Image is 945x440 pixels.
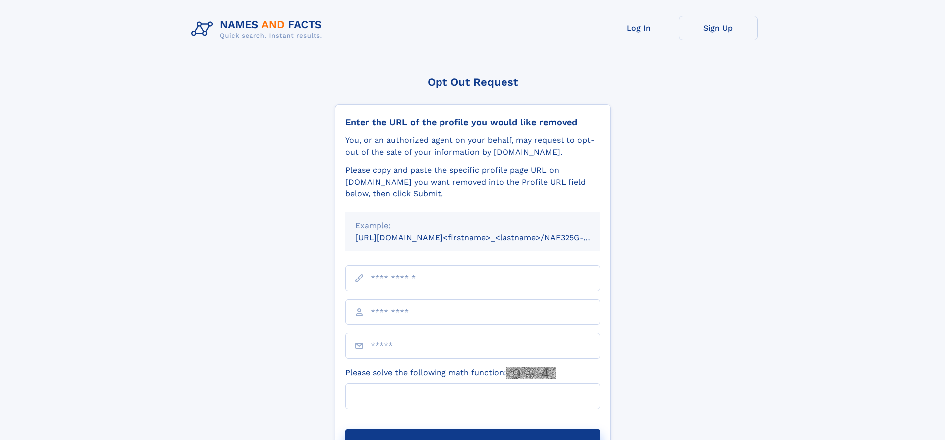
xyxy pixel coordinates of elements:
[679,16,758,40] a: Sign Up
[345,367,556,379] label: Please solve the following math function:
[335,76,611,88] div: Opt Out Request
[345,117,600,127] div: Enter the URL of the profile you would like removed
[345,134,600,158] div: You, or an authorized agent on your behalf, may request to opt-out of the sale of your informatio...
[355,220,590,232] div: Example:
[599,16,679,40] a: Log In
[345,164,600,200] div: Please copy and paste the specific profile page URL on [DOMAIN_NAME] you want removed into the Pr...
[355,233,619,242] small: [URL][DOMAIN_NAME]<firstname>_<lastname>/NAF325G-xxxxxxxx
[188,16,330,43] img: Logo Names and Facts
